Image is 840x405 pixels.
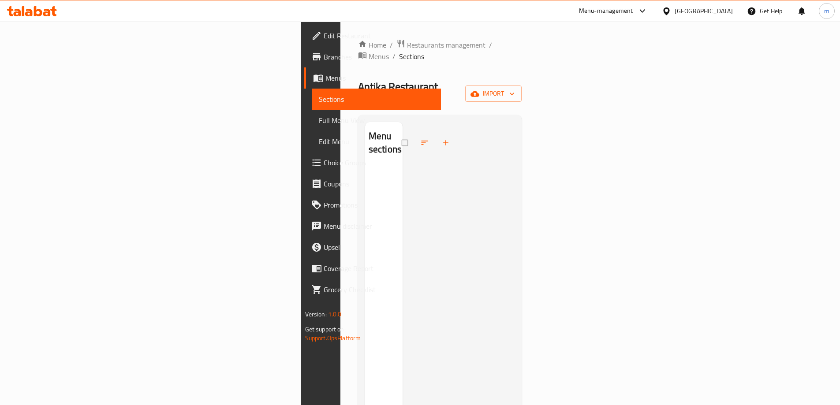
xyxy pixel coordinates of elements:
[436,133,457,152] button: Add section
[824,6,829,16] span: m
[304,173,441,194] a: Coupons
[324,221,434,231] span: Menu disclaimer
[579,6,633,16] div: Menu-management
[312,131,441,152] a: Edit Menu
[324,157,434,168] span: Choice Groups
[304,194,441,216] a: Promotions
[305,308,327,320] span: Version:
[407,40,485,50] span: Restaurants management
[396,39,485,51] a: Restaurants management
[304,25,441,46] a: Edit Restaurant
[319,94,434,104] span: Sections
[304,279,441,300] a: Grocery Checklist
[305,323,346,335] span: Get support on:
[675,6,733,16] div: [GEOGRAPHIC_DATA]
[312,89,441,110] a: Sections
[328,308,342,320] span: 1.0.0
[325,73,434,83] span: Menus
[304,46,441,67] a: Branches
[319,136,434,147] span: Edit Menu
[304,216,441,237] a: Menu disclaimer
[324,52,434,62] span: Branches
[305,332,361,344] a: Support.OpsPlatform
[324,284,434,295] span: Grocery Checklist
[465,85,522,102] button: import
[319,115,434,126] span: Full Menu View
[304,258,441,279] a: Coverage Report
[304,67,441,89] a: Menus
[304,237,441,258] a: Upsell
[324,263,434,274] span: Coverage Report
[489,40,492,50] li: /
[324,200,434,210] span: Promotions
[324,30,434,41] span: Edit Restaurant
[365,164,403,171] nav: Menu sections
[312,110,441,131] a: Full Menu View
[304,152,441,173] a: Choice Groups
[324,242,434,253] span: Upsell
[472,88,515,99] span: import
[324,178,434,189] span: Coupons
